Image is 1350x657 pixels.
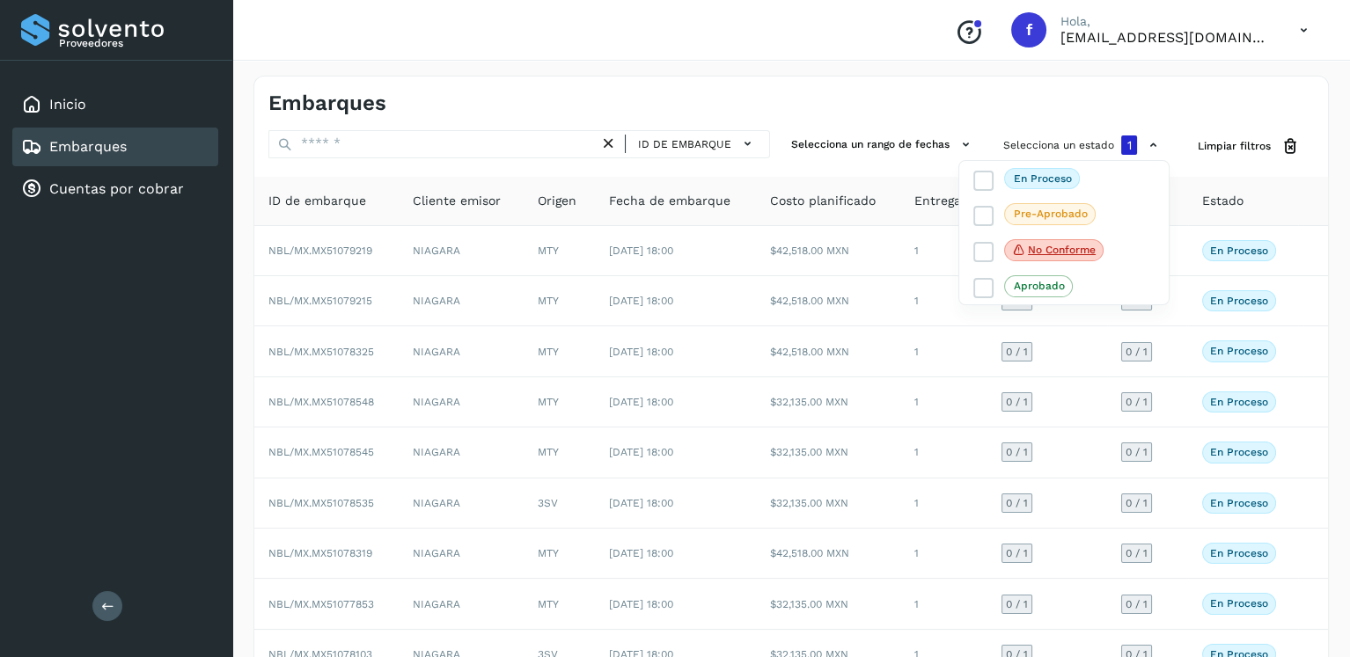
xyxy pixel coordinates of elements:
div: Inicio [12,85,218,124]
p: Proveedores [59,37,211,49]
a: Cuentas por cobrar [49,180,184,197]
p: En proceso [1014,172,1072,185]
p: Aprobado [1014,280,1065,292]
a: Inicio [49,96,86,113]
a: Embarques [49,138,127,155]
p: No conforme [1028,244,1096,256]
div: Embarques [12,128,218,166]
div: Cuentas por cobrar [12,170,218,208]
p: Pre-Aprobado [1014,208,1088,220]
